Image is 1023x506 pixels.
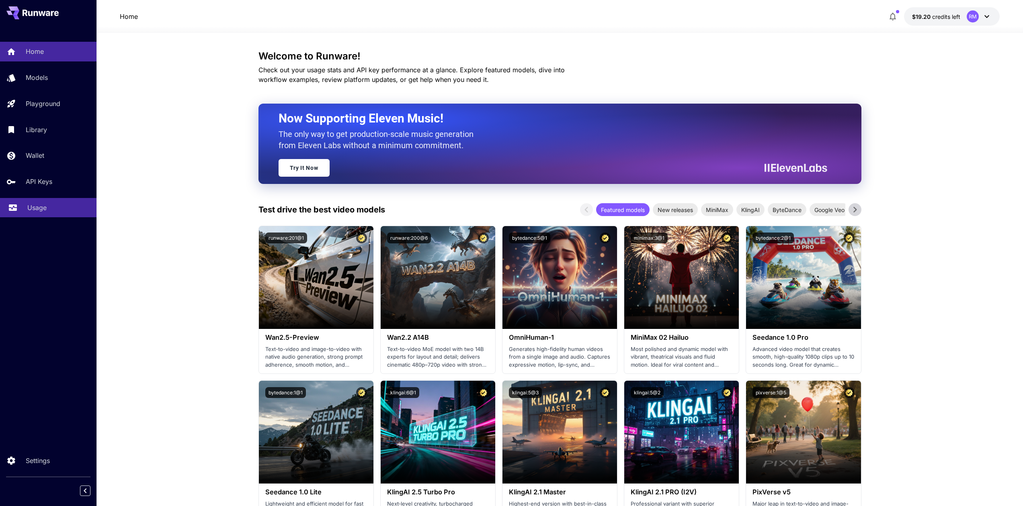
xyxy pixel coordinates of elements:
p: API Keys [26,177,52,186]
button: klingai:5@3 [509,387,542,398]
h3: KlingAI 2.1 Master [509,488,611,496]
div: Featured models [596,203,650,216]
p: Text-to-video and image-to-video with native audio generation, strong prompt adherence, smooth mo... [265,345,367,369]
h2: Now Supporting Eleven Music! [279,111,821,126]
p: Models [26,73,48,82]
button: Certified Model – Vetted for best performance and includes a commercial license. [844,387,855,398]
img: alt [381,226,495,329]
div: $19.1974 [912,12,960,21]
span: credits left [932,13,960,20]
span: ByteDance [768,206,806,214]
div: MiniMax [701,203,733,216]
a: Try It Now [279,159,330,177]
p: Usage [27,203,47,212]
button: Certified Model – Vetted for best performance and includes a commercial license. [844,233,855,243]
button: runware:201@1 [265,233,307,243]
p: Most polished and dynamic model with vibrant, theatrical visuals and fluid motion. Ideal for vira... [631,345,732,369]
button: Collapse sidebar [80,486,90,496]
button: Certified Model – Vetted for best performance and includes a commercial license. [600,233,611,243]
img: alt [624,381,739,484]
button: klingai:5@2 [631,387,664,398]
h3: KlingAI 2.5 Turbo Pro [387,488,489,496]
span: KlingAI [736,206,765,214]
h3: Seedance 1.0 Lite [265,488,367,496]
img: alt [746,381,861,484]
p: Text-to-video MoE model with two 14B experts for layout and detail; delivers cinematic 480p–720p ... [387,345,489,369]
div: Google Veo [810,203,849,216]
p: Settings [26,456,50,465]
button: bytedance:1@1 [265,387,306,398]
nav: breadcrumb [120,12,138,21]
h3: Welcome to Runware! [258,51,861,62]
div: New releases [653,203,698,216]
p: The only way to get production-scale music generation from Eleven Labs without a minimum commitment. [279,129,480,151]
img: alt [259,226,373,329]
button: bytedance:5@1 [509,233,550,243]
button: Certified Model – Vetted for best performance and includes a commercial license. [356,233,367,243]
img: alt [259,381,373,484]
button: Certified Model – Vetted for best performance and includes a commercial license. [600,387,611,398]
span: MiniMax [701,206,733,214]
button: minimax:3@1 [631,233,668,243]
img: alt [502,381,617,484]
span: Featured models [596,206,650,214]
p: Test drive the best video models [258,204,385,216]
button: Certified Model – Vetted for best performance and includes a commercial license. [722,233,732,243]
h3: Wan2.5-Preview [265,334,367,341]
div: RM [967,10,979,22]
p: Home [26,47,44,56]
p: Generates high-fidelity human videos from a single image and audio. Captures expressive motion, l... [509,345,611,369]
button: $19.1974RM [904,7,1000,26]
h3: OmniHuman‑1 [509,334,611,341]
button: bytedance:2@1 [752,233,794,243]
p: Advanced video model that creates smooth, high-quality 1080p clips up to 10 seconds long. Great f... [752,345,854,369]
button: Certified Model – Vetted for best performance and includes a commercial license. [722,387,732,398]
img: alt [381,381,495,484]
h3: MiniMax 02 Hailuo [631,334,732,341]
p: Library [26,125,47,135]
h3: PixVerse v5 [752,488,854,496]
div: KlingAI [736,203,765,216]
div: ByteDance [768,203,806,216]
button: klingai:6@1 [387,387,419,398]
img: alt [502,226,617,329]
span: New releases [653,206,698,214]
div: Collapse sidebar [86,484,96,498]
img: alt [746,226,861,329]
img: alt [624,226,739,329]
button: pixverse:1@5 [752,387,789,398]
span: $19.20 [912,13,932,20]
a: Home [120,12,138,21]
p: Wallet [26,151,44,160]
button: Certified Model – Vetted for best performance and includes a commercial license. [478,233,489,243]
span: Check out your usage stats and API key performance at a glance. Explore featured models, dive int... [258,66,565,84]
span: Google Veo [810,206,849,214]
h3: KlingAI 2.1 PRO (I2V) [631,488,732,496]
p: Playground [26,99,60,108]
button: Certified Model – Vetted for best performance and includes a commercial license. [356,387,367,398]
button: runware:200@6 [387,233,431,243]
h3: Wan2.2 A14B [387,334,489,341]
h3: Seedance 1.0 Pro [752,334,854,341]
button: Certified Model – Vetted for best performance and includes a commercial license. [478,387,489,398]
